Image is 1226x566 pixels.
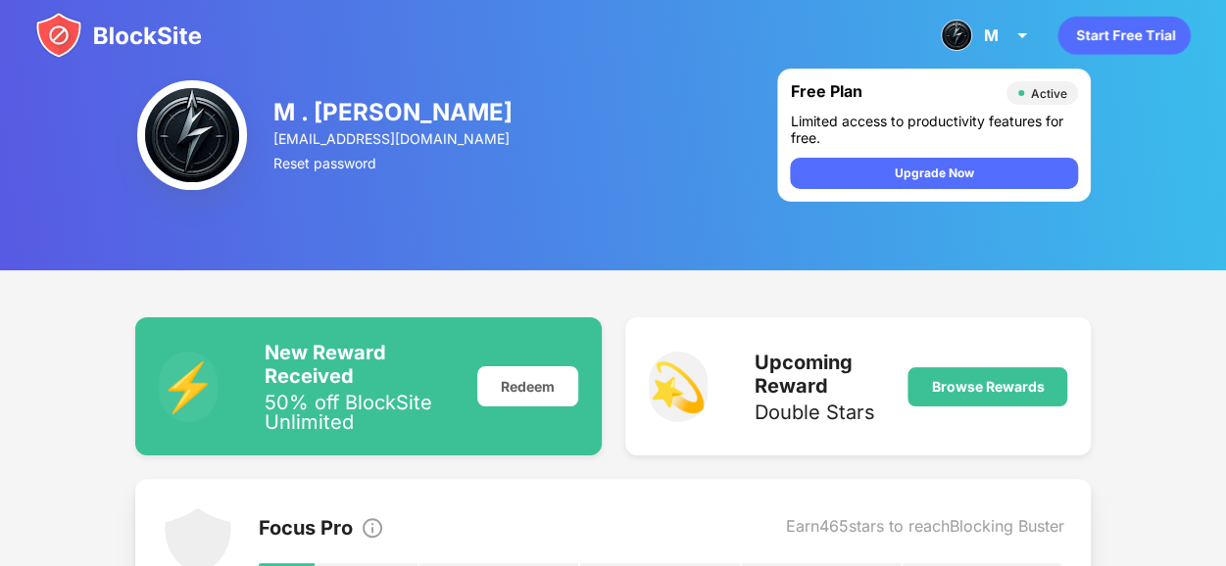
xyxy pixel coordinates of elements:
[790,81,997,105] div: Free Plan
[1057,16,1191,55] div: animation
[649,352,708,422] div: 💫
[755,351,885,398] div: Upcoming Reward
[1030,86,1066,101] div: Active
[137,80,247,190] img: ACg8ocIJN9-V7-BoftSVNo5qY8wPn1S5dETjFBLdaoLg_z0zxfiCTsoD=s96-c
[785,516,1063,543] div: Earn 465 stars to reach Blocking Buster
[790,113,1078,146] div: Limited access to productivity features for free.
[941,20,972,51] img: ACg8ocIJN9-V7-BoftSVNo5qY8wPn1S5dETjFBLdaoLg_z0zxfiCTsoD=s96-c
[931,379,1044,395] div: Browse Rewards
[259,516,353,543] div: Focus Pro
[159,352,218,422] div: ⚡️
[265,393,454,432] div: 50% off BlockSite Unlimited
[265,341,454,388] div: New Reward Received
[273,98,515,126] div: M . [PERSON_NAME]
[755,402,885,422] div: Double Stars
[361,516,384,540] img: info.svg
[895,164,974,183] div: Upgrade Now
[273,155,515,171] div: Reset password
[984,25,999,45] div: M
[273,130,515,147] div: [EMAIL_ADDRESS][DOMAIN_NAME]
[477,366,578,406] div: Redeem
[35,12,202,59] img: blocksite-icon.svg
